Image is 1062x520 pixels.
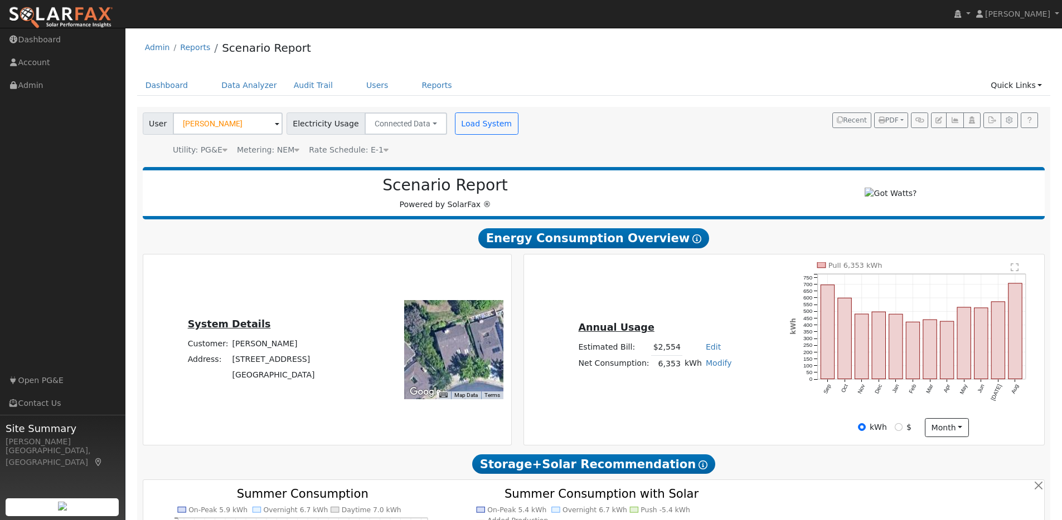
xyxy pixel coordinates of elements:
[942,383,952,394] text: Apr
[230,367,317,383] td: [GEOGRAPHIC_DATA]
[287,112,365,135] span: Electricity Usage
[237,144,299,156] div: Metering: NEM
[976,383,986,394] text: Jun
[889,314,903,379] rect: onclick=""
[309,145,389,154] span: Alias: HE1
[1021,112,1038,128] a: Help Link
[213,75,285,96] a: Data Analyzer
[641,506,691,514] text: Push -5.4 kWh
[478,228,709,248] span: Energy Consumption Overview
[439,391,447,399] button: Keyboard shortcuts
[985,9,1050,18] span: [PERSON_NAME]
[923,320,937,379] rect: onclick=""
[692,234,701,243] i: Show Help
[1011,263,1019,272] text: 
[874,112,908,128] button: PDF
[908,383,917,394] text: Feb
[188,506,248,514] text: On-Peak 5.9 kWh
[145,43,170,52] a: Admin
[472,454,715,474] span: Storage+Solar Recommendation
[946,112,963,128] button: Multi-Series Graph
[789,318,797,335] text: kWh
[963,112,981,128] button: Login As
[991,302,1005,379] rect: onclick=""
[706,342,721,351] a: Edit
[803,315,813,321] text: 450
[879,116,899,124] span: PDF
[407,385,444,399] img: Google
[957,307,971,379] rect: onclick=""
[803,349,813,355] text: 200
[803,295,813,301] text: 600
[828,261,882,269] text: Pull 6,353 kWh
[821,285,834,379] rect: onclick=""
[803,335,813,341] text: 300
[803,288,813,294] text: 650
[803,342,813,348] text: 250
[803,362,813,369] text: 100
[809,376,813,382] text: 0
[407,385,444,399] a: Open this area in Google Maps (opens a new window)
[803,301,813,307] text: 550
[803,356,813,362] text: 150
[6,436,119,448] div: [PERSON_NAME]
[891,383,900,394] text: Jan
[230,351,317,367] td: [STREET_ADDRESS]
[487,506,546,514] text: On-Peak 5.4 kWh
[925,383,934,395] text: Mar
[983,112,1001,128] button: Export Interval Data
[803,308,813,315] text: 500
[6,445,119,468] div: [GEOGRAPHIC_DATA], [GEOGRAPHIC_DATA]
[342,506,401,514] text: Daytime 7.0 kWh
[414,75,460,96] a: Reports
[222,41,311,55] a: Scenario Report
[803,328,813,335] text: 350
[365,112,447,135] button: Connected Data
[505,487,699,501] text: Summer Consumption with Solar
[1008,283,1022,379] rect: onclick=""
[143,112,173,135] span: User
[872,312,885,379] rect: onclick=""
[186,351,230,367] td: Address:
[230,336,317,351] td: [PERSON_NAME]
[455,112,518,135] button: Load System
[865,188,916,199] img: Got Watts?
[911,112,928,128] button: Generate Report Link
[6,421,119,436] span: Site Summary
[925,418,969,437] button: month
[651,340,682,356] td: $2,554
[180,43,210,52] a: Reports
[8,6,113,30] img: SolarFax
[137,75,197,96] a: Dashboard
[822,383,832,395] text: Sep
[358,75,397,96] a: Users
[576,340,651,356] td: Estimated Bill:
[148,176,743,210] div: Powered by SolarFax ®
[1001,112,1018,128] button: Settings
[651,355,682,371] td: 6,353
[706,359,732,367] a: Modify
[188,318,271,330] u: System Details
[840,383,850,394] text: Oct
[186,336,230,351] td: Customer:
[576,355,651,371] td: Net Consumption:
[803,281,813,287] text: 700
[959,383,969,395] text: May
[940,321,954,379] rect: onclick=""
[454,391,478,399] button: Map Data
[906,421,911,433] label: $
[807,369,813,375] text: 50
[855,314,869,379] rect: onclick=""
[858,423,866,431] input: kWh
[803,274,813,281] text: 750
[838,298,851,379] rect: onclick=""
[974,308,988,379] rect: onclick=""
[990,383,1003,401] text: [DATE]
[237,487,368,501] text: Summer Consumption
[578,322,654,333] u: Annual Usage
[906,322,919,379] rect: onclick=""
[874,383,883,395] text: Dec
[803,322,813,328] text: 400
[895,423,903,431] input: $
[173,144,227,156] div: Utility: PG&E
